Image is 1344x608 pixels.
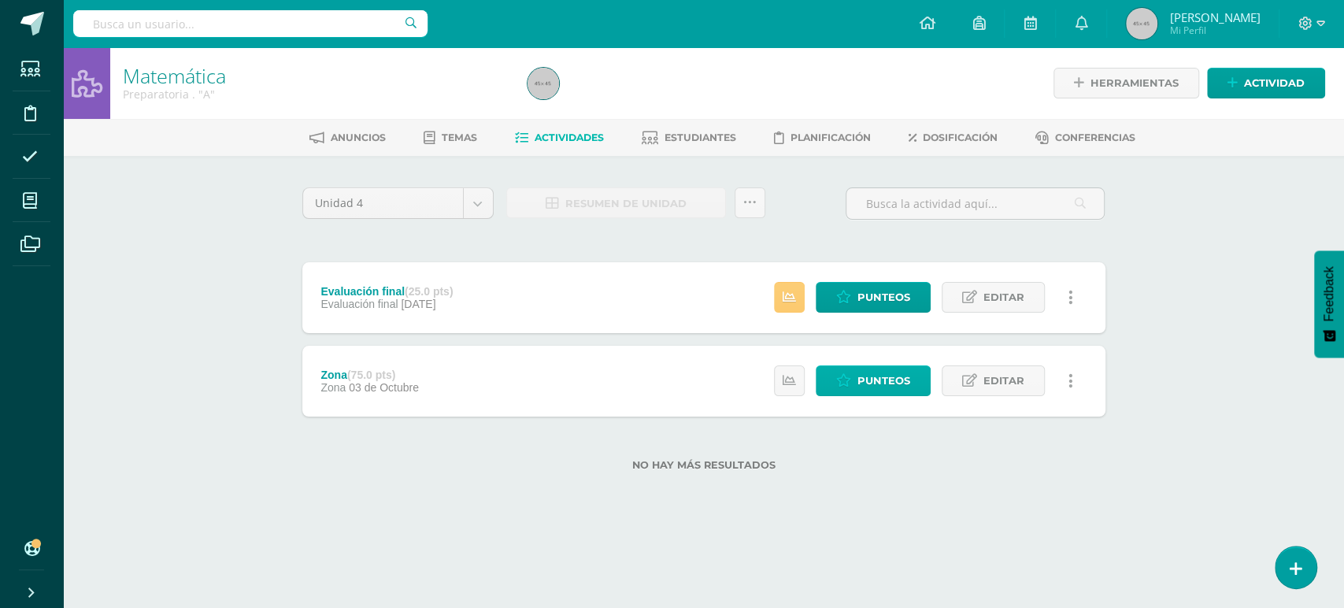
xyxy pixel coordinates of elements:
a: Punteos [816,282,931,313]
span: Temas [442,132,477,143]
span: Anuncios [331,132,386,143]
span: Actividad [1244,69,1305,98]
span: Punteos [857,366,910,395]
div: Evaluación final [320,285,453,298]
a: Actividad [1207,68,1325,98]
span: Dosificación [923,132,998,143]
a: Actividades [515,125,604,150]
span: 03 de Octubre [349,381,419,394]
a: Planificación [774,125,871,150]
a: Temas [424,125,477,150]
span: Editar [983,366,1024,395]
strong: (75.0 pts) [347,369,395,381]
strong: (25.0 pts) [405,285,453,298]
a: Unidad 4 [303,188,493,218]
div: Zona [320,369,419,381]
span: [DATE] [401,298,435,310]
a: Matemática [123,62,226,89]
div: Preparatoria . 'A' [123,87,509,102]
img: 45x45 [1126,8,1157,39]
span: Unidad 4 [315,188,451,218]
img: 45x45 [528,68,559,99]
label: No hay más resultados [302,459,1105,471]
span: Punteos [857,283,910,312]
span: Estudiantes [665,132,736,143]
button: Feedback - Mostrar encuesta [1314,250,1344,358]
span: Mi Perfil [1169,24,1260,37]
a: Estudiantes [642,125,736,150]
h1: Matemática [123,65,509,87]
span: Planificación [790,132,871,143]
span: Evaluación final [320,298,398,310]
a: Herramientas [1053,68,1199,98]
input: Busca la actividad aquí... [846,188,1104,219]
a: Punteos [816,365,931,396]
span: [PERSON_NAME] [1169,9,1260,25]
a: Anuncios [309,125,386,150]
span: Herramientas [1090,69,1179,98]
span: Actividades [535,132,604,143]
a: Conferencias [1035,125,1135,150]
span: Zona [320,381,346,394]
span: Feedback [1322,266,1336,321]
input: Busca un usuario... [73,10,428,37]
span: Editar [983,283,1024,312]
a: Dosificación [909,125,998,150]
span: Resumen de unidad [565,189,687,218]
span: Conferencias [1055,132,1135,143]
